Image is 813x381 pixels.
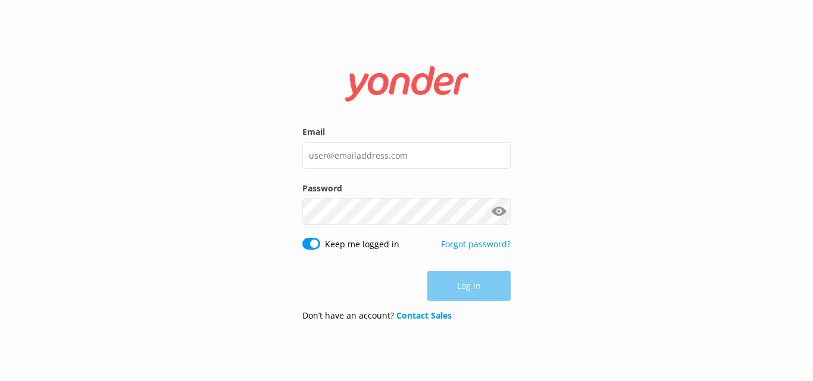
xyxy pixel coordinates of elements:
[302,125,511,138] label: Email
[302,182,511,195] label: Password
[302,309,452,322] p: Don’t have an account?
[325,238,399,251] label: Keep me logged in
[487,200,511,223] button: Show password
[396,310,452,321] a: Contact Sales
[302,142,511,169] input: user@emailaddress.com
[441,238,511,250] a: Forgot password?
